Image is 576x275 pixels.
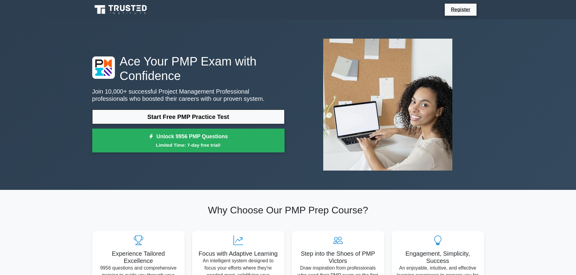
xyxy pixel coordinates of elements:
h5: Focus with Adaptive Learning [197,250,280,257]
a: Register [447,6,474,13]
h2: Why Choose Our PMP Prep Course? [92,204,484,216]
h1: Ace Your PMP Exam with Confidence [92,54,285,83]
h5: Step into the Shoes of PMP Victors [297,250,379,264]
a: Unlock 9956 PMP QuestionsLimited Time: 7-day free trial! [92,129,285,153]
small: Limited Time: 7-day free trial! [100,142,277,149]
a: Start Free PMP Practice Test [92,110,285,124]
h5: Engagement, Simplicity, Success [396,250,479,264]
h5: Experience Tailored Excellence [97,250,180,264]
p: Join 10,000+ successful Project Management Professional professionals who boosted their careers w... [92,88,285,102]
